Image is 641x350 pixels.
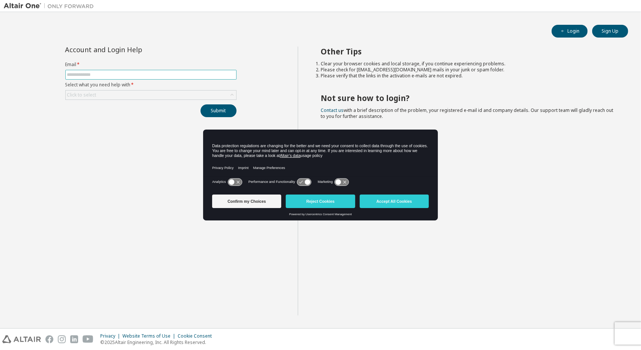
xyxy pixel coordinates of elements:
[178,333,216,339] div: Cookie Consent
[65,62,237,68] label: Email
[65,47,202,53] div: Account and Login Help
[67,92,97,98] div: Click to select
[122,333,178,339] div: Website Terms of Use
[58,335,66,343] img: instagram.svg
[83,335,94,343] img: youtube.svg
[321,107,344,113] a: Contact us
[321,93,615,103] h2: Not sure how to login?
[100,339,216,345] p: © 2025 Altair Engineering, Inc. All Rights Reserved.
[100,333,122,339] div: Privacy
[70,335,78,343] img: linkedin.svg
[65,82,237,88] label: Select what you need help with
[2,335,41,343] img: altair_logo.svg
[321,67,615,73] li: Please check for [EMAIL_ADDRESS][DOMAIN_NAME] mails in your junk or spam folder.
[321,107,613,119] span: with a brief description of the problem, your registered e-mail id and company details. Our suppo...
[201,104,237,117] button: Submit
[4,2,98,10] img: Altair One
[552,25,588,38] button: Login
[66,91,236,100] div: Click to select
[321,47,615,56] h2: Other Tips
[321,61,615,67] li: Clear your browser cookies and local storage, if you continue experiencing problems.
[321,73,615,79] li: Please verify that the links in the activation e-mails are not expired.
[45,335,53,343] img: facebook.svg
[592,25,628,38] button: Sign Up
